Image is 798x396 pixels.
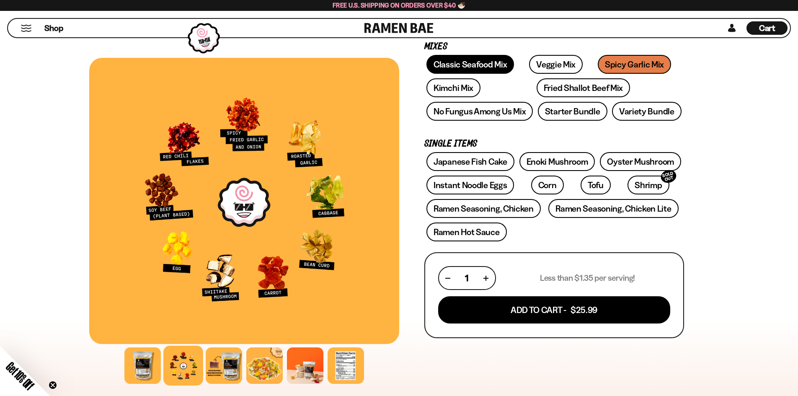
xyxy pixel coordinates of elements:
a: Kimchi Mix [426,78,480,97]
p: Mixes [424,43,684,51]
a: Corn [531,176,564,194]
a: Ramen Seasoning, Chicken Lite [548,199,678,218]
span: 1 [465,273,468,283]
p: Less than $1.35 per serving! [540,273,635,283]
a: Shop [44,21,63,35]
span: Get 10% Off [4,360,36,392]
a: Classic Seafood Mix [426,55,514,74]
a: Starter Bundle [538,102,607,121]
p: Single Items [424,140,684,148]
a: ShrimpSOLD OUT [628,176,669,194]
a: Tofu [581,176,611,194]
a: Instant Noodle Eggs [426,176,514,194]
a: Ramen Seasoning, Chicken [426,199,541,218]
a: Enoki Mushroom [519,152,595,171]
span: Shop [44,23,63,34]
a: Fried Shallot Beef Mix [537,78,630,97]
a: Ramen Hot Sauce [426,223,507,241]
a: Oyster Mushroom [600,152,681,171]
span: Cart [759,23,775,33]
span: Free U.S. Shipping on Orders over $40 🍜 [333,1,465,9]
a: Japanese Fish Cake [426,152,514,171]
button: Mobile Menu Trigger [21,25,32,32]
a: Veggie Mix [529,55,583,74]
div: SOLD OUT [659,168,678,185]
a: Cart [746,19,788,37]
button: Add To Cart - $25.99 [438,296,670,324]
a: No Fungus Among Us Mix [426,102,533,121]
a: Variety Bundle [612,102,682,121]
button: Close teaser [49,381,57,389]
